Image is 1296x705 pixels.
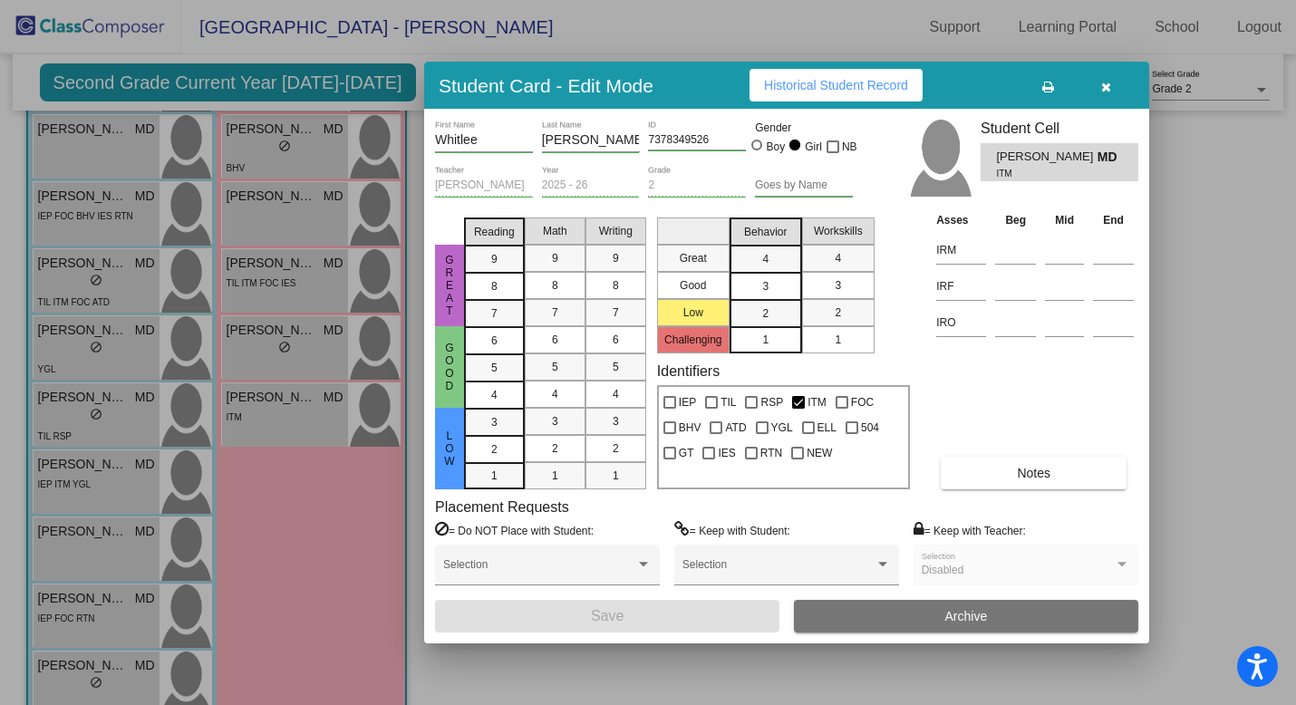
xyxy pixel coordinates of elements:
span: 1 [613,468,619,484]
button: Historical Student Record [750,69,923,101]
input: year [542,179,640,192]
span: YGL [771,417,793,439]
label: = Keep with Teacher: [914,521,1026,539]
input: assessment [936,309,986,336]
button: Notes [941,457,1127,489]
span: 9 [491,251,498,267]
label: = Do NOT Place with Student: [435,521,594,539]
span: 6 [552,332,558,348]
span: GT [679,442,694,464]
span: 3 [613,413,619,430]
span: IEP [679,391,696,413]
span: Archive [945,609,988,623]
span: 4 [552,386,558,402]
span: NB [842,136,857,158]
span: 8 [552,277,558,294]
input: goes by name [755,179,853,192]
span: 4 [491,387,498,403]
span: 1 [835,332,841,348]
span: ITM [996,167,1084,180]
span: 9 [613,250,619,266]
button: Archive [794,600,1138,633]
span: 4 [613,386,619,402]
span: 2 [613,440,619,457]
span: Math [543,223,567,239]
span: 7 [613,304,619,321]
span: IES [718,442,735,464]
span: [PERSON_NAME] [996,148,1097,167]
span: 504 [861,417,879,439]
span: 3 [835,277,841,294]
span: TIL [721,391,736,413]
th: Beg [991,210,1040,230]
span: 7 [491,305,498,322]
span: 1 [552,468,558,484]
span: RSP [760,391,783,413]
span: Behavior [744,224,787,240]
span: 2 [552,440,558,457]
span: 3 [491,414,498,430]
span: 3 [762,278,769,295]
span: 5 [552,359,558,375]
span: 2 [762,305,769,322]
span: FOC [851,391,874,413]
span: Historical Student Record [764,78,908,92]
label: Identifiers [657,362,720,380]
th: End [1088,210,1138,230]
span: 9 [552,250,558,266]
th: Mid [1040,210,1088,230]
span: Reading [474,224,515,240]
span: 4 [762,251,769,267]
label: = Keep with Student: [674,521,790,539]
span: Great [441,254,458,317]
span: 1 [762,332,769,348]
label: Placement Requests [435,498,569,516]
span: Writing [599,223,633,239]
input: assessment [936,273,986,300]
span: Low [441,430,458,468]
span: RTN [760,442,782,464]
span: 6 [491,333,498,349]
span: ATD [725,417,746,439]
th: Asses [932,210,991,230]
span: 3 [552,413,558,430]
span: Save [591,608,624,623]
span: Disabled [922,564,964,576]
span: ITM [808,391,827,413]
span: 5 [613,359,619,375]
span: 2 [835,304,841,321]
div: Girl [804,139,822,155]
span: 5 [491,360,498,376]
span: Notes [1017,466,1050,480]
span: 8 [491,278,498,295]
div: Boy [766,139,786,155]
span: Workskills [814,223,863,239]
input: teacher [435,179,533,192]
span: BHV [679,417,701,439]
span: 1 [491,468,498,484]
span: NEW [807,442,832,464]
h3: Student Cell [981,120,1138,137]
span: 2 [491,441,498,458]
span: 8 [613,277,619,294]
span: ELL [817,417,837,439]
span: 7 [552,304,558,321]
input: assessment [936,237,986,264]
button: Save [435,600,779,633]
h3: Student Card - Edit Mode [439,74,653,97]
input: Enter ID [648,134,746,147]
span: 6 [613,332,619,348]
span: MD [1098,148,1123,167]
input: grade [648,179,746,192]
span: 4 [835,250,841,266]
span: Good [441,342,458,392]
mat-label: Gender [755,120,853,136]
